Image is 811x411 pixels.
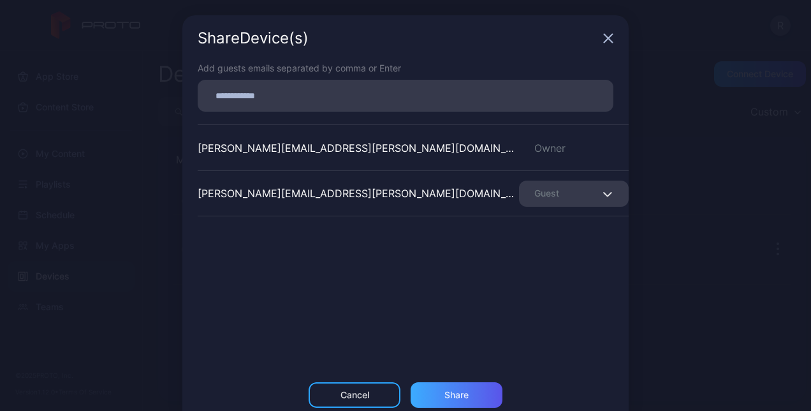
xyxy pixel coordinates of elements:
[519,140,629,156] div: Owner
[198,140,519,156] div: [PERSON_NAME][EMAIL_ADDRESS][PERSON_NAME][DOMAIN_NAME]
[309,382,400,408] button: Cancel
[411,382,502,408] button: Share
[444,390,469,400] div: Share
[198,61,613,75] div: Add guests emails separated by comma or Enter
[198,31,598,46] div: Share Device (s)
[519,181,629,207] button: Guest
[198,186,519,201] div: [PERSON_NAME][EMAIL_ADDRESS][PERSON_NAME][DOMAIN_NAME]
[340,390,369,400] div: Cancel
